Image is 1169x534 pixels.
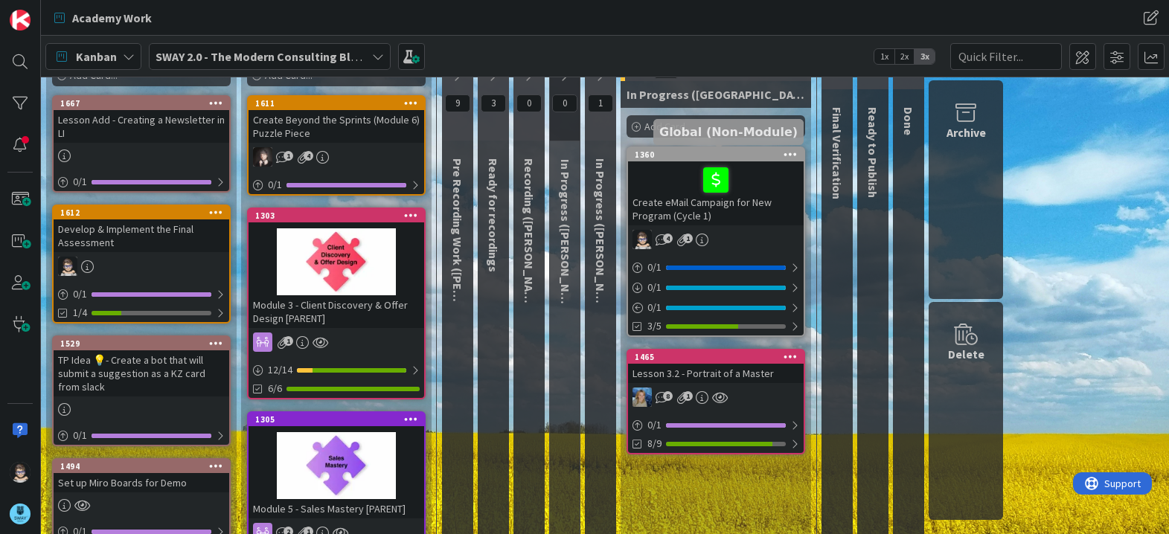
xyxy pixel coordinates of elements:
div: TP [628,230,804,249]
div: 1303 [249,209,424,222]
b: SWAY 2.0 - The Modern Consulting Blueprint [156,49,390,64]
div: Module 5 - Sales Mastery [PARENT] [249,499,424,518]
span: Pre Recording Work (Marina) [450,158,465,367]
div: 0/1 [54,426,229,445]
div: 0/1 [54,173,229,191]
img: Visit kanbanzone.com [10,10,31,30]
span: Final Verification [830,107,845,199]
div: 0/1 [249,176,424,194]
span: 8/9 [647,436,662,451]
span: 9 [445,94,470,112]
div: 1305Module 5 - Sales Mastery [PARENT] [249,413,424,518]
span: 0 / 1 [73,174,87,190]
img: TP [58,257,77,276]
span: 1 [284,336,293,346]
span: 0 / 1 [73,286,87,302]
img: TP [632,230,652,249]
a: 1465Lesson 3.2 - Portrait of a MasterMA0/18/9 [627,349,805,454]
span: 0 / 1 [647,300,662,315]
a: 1303Module 3 - Client Discovery & Offer Design [PARENT]12/146/6 [247,208,426,399]
span: Kanban [76,48,117,65]
span: Ready to Publish [865,107,880,198]
span: 12 / 14 [268,362,292,378]
div: Archive [947,123,986,141]
span: Add Card... [644,120,692,133]
div: 1305 [255,414,424,425]
img: TP [10,462,31,483]
div: 1494Set up Miro Boards for Demo [54,460,229,492]
div: 1529TP Idea 💡- Create a bot that will submit a suggestion as a KZ card from slack [54,337,229,396]
span: 0 / 1 [647,260,662,275]
img: avatar [10,504,31,524]
div: BN [249,147,424,167]
div: 1529 [60,338,229,349]
span: 1 [683,391,693,401]
div: TP Idea 💡- Create a bot that will submit a suggestion as a KZ card from slack [54,350,229,396]
div: 1465 [635,352,804,362]
div: MA [628,387,804,407]
div: 1303Module 3 - Client Discovery & Offer Design [PARENT] [249,209,424,328]
span: 8 [663,391,673,401]
span: 4 [304,151,313,161]
div: 1305 [249,413,424,426]
span: 0 / 1 [647,417,662,433]
div: 0/1 [628,416,804,434]
span: Recording (Marina) [522,158,537,315]
a: 1360Create eMail Campaign for New Program (Cycle 1)TP0/10/10/13/5 [627,147,805,337]
div: Lesson Add - Creating a Newsletter in LI [54,110,229,143]
img: MA [632,387,652,407]
div: 0/1 [628,298,804,317]
div: 1611 [249,97,424,110]
a: 1611Create Beyond the Sprints (Module 6) Puzzle PieceBN0/1 [247,95,426,196]
div: 1494 [54,460,229,473]
div: 12/14 [249,361,424,379]
div: Create Beyond the Sprints (Module 6) Puzzle Piece [249,110,424,143]
div: Lesson 3.2 - Portrait of a Master [628,364,804,383]
div: 1667 [54,97,229,110]
div: Develop & Implement the Final Assessment [54,219,229,252]
a: Academy Work [45,4,161,31]
div: 1360 [628,148,804,161]
a: 1529TP Idea 💡- Create a bot that will submit a suggestion as a KZ card from slack0/1 [52,335,231,446]
span: 0 [552,94,577,112]
span: 1 [284,151,293,161]
div: 1529 [54,337,229,350]
div: 1465 [628,350,804,364]
div: 1611 [255,98,424,109]
span: 4 [663,234,673,243]
span: Academy Work [72,9,152,27]
div: 1465Lesson 3.2 - Portrait of a Master [628,350,804,383]
span: 6/6 [268,381,282,396]
span: Done [901,107,916,135]
div: TP [54,257,229,276]
span: 0 [516,94,542,112]
div: 1612 [60,208,229,218]
input: Quick Filter... [950,43,1062,70]
div: 0/1 [54,285,229,303]
span: 3/5 [647,318,662,334]
div: 1667 [60,98,229,109]
span: 0 / 1 [647,280,662,295]
div: 0/1 [628,278,804,297]
div: 1667Lesson Add - Creating a Newsletter in LI [54,97,229,143]
span: In Progress (Barb) [558,159,573,323]
span: 3x [915,49,935,64]
a: 1612Develop & Implement the Final AssessmentTP0/11/4 [52,205,231,324]
div: 0/1 [628,258,804,277]
span: In Progress (Fike) [593,158,608,322]
span: 1 [683,234,693,243]
div: 1360 [635,149,804,160]
div: 1303 [255,210,424,221]
h5: Global (Non-Module) [659,125,798,139]
span: 0 / 1 [268,177,282,193]
span: 1x [874,49,894,64]
div: 1612Develop & Implement the Final Assessment [54,206,229,252]
div: 1360Create eMail Campaign for New Program (Cycle 1) [628,148,804,225]
span: 1 [588,94,613,112]
span: Support [31,2,68,20]
a: 1667Lesson Add - Creating a Newsletter in LI0/1 [52,95,231,193]
span: 0 / 1 [73,428,87,443]
div: 1494 [60,461,229,472]
div: Delete [948,345,984,363]
span: 3 [481,94,506,112]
